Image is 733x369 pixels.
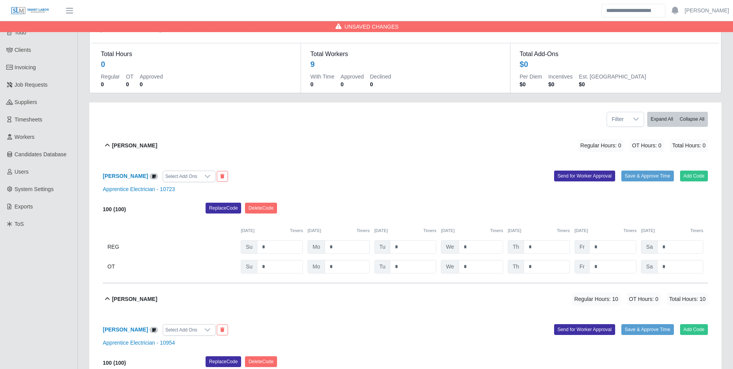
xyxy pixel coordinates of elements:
div: [DATE] [575,227,637,234]
button: Timers [290,227,303,234]
span: We [441,240,459,254]
span: Total Hours: 0 [670,139,708,152]
span: Total Hours: 10 [667,293,708,306]
dd: 0 [126,80,133,88]
span: Suppliers [15,99,37,105]
div: [DATE] [641,227,703,234]
span: Regular Hours: 0 [578,139,624,152]
span: Sa [641,240,658,254]
b: [PERSON_NAME] [112,142,157,150]
button: DeleteCode [245,356,277,367]
span: Regular Hours: 10 [572,293,621,306]
div: [DATE] [508,227,570,234]
div: [DATE] [441,227,503,234]
div: REG [107,240,236,254]
dd: $0 [579,80,646,88]
button: Save & Approve Time [621,171,674,181]
div: Select Add Ons [163,171,200,182]
a: Apprentice Electrician - 10954 [103,340,175,346]
span: System Settings [15,186,54,192]
span: Timesheets [15,116,43,123]
dt: Regular [101,73,120,80]
button: Add Code [680,324,708,335]
b: 100 (100) [103,206,126,212]
span: Tu [374,240,391,254]
span: Su [241,260,257,273]
button: Expand All [647,112,677,127]
button: Send for Worker Approval [554,171,615,181]
span: Fr [575,260,590,273]
div: [DATE] [374,227,437,234]
dd: 0 [341,80,364,88]
dt: OT [126,73,133,80]
dt: Total Workers [310,50,500,59]
dd: 0 [101,80,120,88]
button: Timers [423,227,437,234]
button: End Worker & Remove from the Timesheet [217,171,228,182]
div: 0 [101,59,105,70]
span: OT Hours: 0 [627,293,661,306]
span: OT Hours: 0 [630,139,664,152]
button: [PERSON_NAME] Regular Hours: 0 OT Hours: 0 Total Hours: 0 [103,130,708,161]
dd: 0 [310,80,334,88]
button: ReplaceCode [206,203,241,214]
dt: Per Diem [520,73,542,80]
a: [PERSON_NAME] [685,7,729,15]
span: Job Requests [15,82,48,88]
button: Add Code [680,171,708,181]
div: $0 [520,59,528,70]
input: Search [601,4,665,17]
div: bulk actions [647,112,708,127]
span: Th [508,240,524,254]
dt: Incentives [548,73,573,80]
span: Sa [641,260,658,273]
b: 100 (100) [103,360,126,366]
button: Timers [490,227,503,234]
div: [DATE] [241,227,303,234]
div: OT [107,260,236,273]
button: Timers [357,227,370,234]
dt: Declined [370,73,391,80]
b: [PERSON_NAME] [112,295,157,303]
a: [PERSON_NAME] [103,326,148,333]
span: ToS [15,221,24,227]
button: ReplaceCode [206,356,241,367]
span: Clients [15,47,31,53]
dt: Est. [GEOGRAPHIC_DATA] [579,73,646,80]
dd: $0 [548,80,573,88]
div: 9 [310,59,315,70]
a: View/Edit Notes [150,173,158,179]
span: We [441,260,459,273]
span: Fr [575,240,590,254]
dt: Approved [341,73,364,80]
dt: Total Add-Ons [520,50,710,59]
span: Th [508,260,524,273]
dd: $0 [520,80,542,88]
button: End Worker & Remove from the Timesheet [217,325,228,335]
div: [DATE] [308,227,370,234]
span: Mo [308,260,325,273]
dt: Approved [139,73,163,80]
img: SLM Logo [11,7,49,15]
span: Invoicing [15,64,36,70]
dd: 0 [139,80,163,88]
span: Workers [15,134,35,140]
span: Tu [374,260,391,273]
span: Users [15,169,29,175]
span: Exports [15,203,33,210]
dd: 0 [370,80,391,88]
span: Filter [607,112,628,126]
dt: Total Hours [101,50,291,59]
button: Collapse All [676,112,708,127]
a: Apprentice Electrician - 10723 [103,186,175,192]
span: Unsaved Changes [345,23,399,31]
div: Select Add Ons [163,325,200,335]
button: Send for Worker Approval [554,324,615,335]
span: Todo [15,29,26,36]
a: [PERSON_NAME] [103,173,148,179]
a: View/Edit Notes [150,326,158,333]
span: Su [241,240,257,254]
span: Mo [308,240,325,254]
